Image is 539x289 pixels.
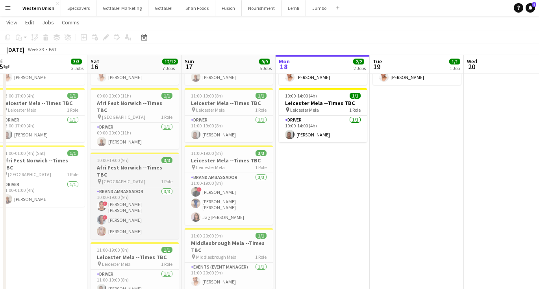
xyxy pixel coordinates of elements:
[185,99,273,107] h3: Leicester Mela --Times TBC
[3,17,20,28] a: View
[8,107,37,113] span: Leicester Mela
[279,99,367,107] h3: Leicester Mela --Times TBC
[279,88,367,142] app-job-card: 10:00-14:00 (4h)1/1Leicester Mela --Times TBC Leicester Mela1 RoleDriver1/110:00-14:00 (4h)[PERSO...
[91,153,179,239] app-job-card: 10:00-19:00 (9h)3/3Afri Fest Norwich --Times TBC [GEOGRAPHIC_DATA]1 RoleBrand Ambassador3/310:00-...
[102,261,131,267] span: Leicester Mela
[259,59,270,64] span: 9/9
[91,187,179,239] app-card-role: Brand Ambassador3/310:00-19:00 (9h)![PERSON_NAME] [PERSON_NAME]![PERSON_NAME][PERSON_NAME]
[279,116,367,142] app-card-role: Driver1/110:00-14:00 (4h)[PERSON_NAME]
[102,179,145,184] span: [GEOGRAPHIC_DATA]
[26,46,46,52] span: Week 33
[163,65,178,71] div: 7 Jobs
[89,62,99,71] span: 16
[161,157,172,163] span: 3/3
[185,173,273,225] app-card-role: Brand Ambassador3/311:00-19:00 (8h)![PERSON_NAME][PERSON_NAME] [PERSON_NAME] [PERSON_NAME]Jag [PE...
[196,254,237,260] span: Middlesbrough Mela
[185,145,273,225] app-job-card: 11:00-19:00 (8h)3/3Leicester Mela --Times TBC Leicester Mela1 RoleBrand Ambassador3/311:00-19:00 ...
[185,239,273,254] h3: Middlesbrough Mela --Times TBC
[256,150,267,156] span: 3/3
[161,179,172,184] span: 1 Role
[148,0,179,16] button: GottaBe!
[183,62,194,71] span: 17
[96,0,148,16] button: GottaBe! Marketing
[467,58,477,65] span: Wed
[450,65,460,71] div: 1 Job
[197,187,202,192] span: !
[91,164,179,178] h3: Afri Fest Norwich --Times TBC
[259,65,272,71] div: 5 Jobs
[71,65,83,71] div: 3 Jobs
[449,59,460,64] span: 1/1
[255,254,267,260] span: 1 Role
[179,0,215,16] button: Shan Foods
[103,215,107,220] span: !
[191,233,223,239] span: 11:00-20:00 (9h)
[353,59,364,64] span: 2/2
[103,201,107,206] span: !
[91,123,179,149] app-card-role: Driver1/109:00-20:00 (11h)[PERSON_NAME]
[526,3,535,13] a: 4
[354,65,366,71] div: 2 Jobs
[215,0,242,16] button: Fusion
[255,107,267,113] span: 1 Role
[373,58,382,65] span: Tue
[39,17,57,28] a: Jobs
[532,2,536,7] span: 4
[256,233,267,239] span: 1/1
[91,88,179,149] app-job-card: 09:00-20:00 (11h)1/1Afri Fest Norwich --Times TBC [GEOGRAPHIC_DATA]1 RoleDriver1/109:00-20:00 (11...
[185,88,273,142] app-job-card: 11:00-19:00 (8h)1/1Leicester Mela --Times TBC Leicester Mela1 RoleDriver1/111:00-19:00 (8h)[PERSO...
[161,261,172,267] span: 1 Role
[49,46,57,52] div: BST
[191,93,223,99] span: 11:00-19:00 (8h)
[185,116,273,142] app-card-role: Driver1/111:00-19:00 (8h)[PERSON_NAME]
[71,59,82,64] span: 3/3
[185,157,273,164] h3: Leicester Mela --Times TBC
[162,59,178,64] span: 12/12
[349,107,361,113] span: 1 Role
[67,93,78,99] span: 1/1
[22,17,37,28] a: Edit
[161,114,172,120] span: 1 Role
[3,93,35,99] span: 13:00-17:00 (4h)
[285,93,317,99] span: 10:00-14:00 (4h)
[67,150,78,156] span: 1/1
[67,107,78,113] span: 1 Role
[16,0,61,16] button: Western Union
[255,164,267,170] span: 1 Role
[97,247,129,253] span: 11:00-19:00 (8h)
[466,62,477,71] span: 20
[91,254,179,261] h3: Leicester Mela --Times TBC
[6,46,24,53] div: [DATE]
[350,93,361,99] span: 1/1
[97,93,131,99] span: 09:00-20:00 (11h)
[278,62,290,71] span: 18
[91,99,179,114] h3: Afri Fest Norwich --Times TBC
[8,171,51,177] span: [GEOGRAPHIC_DATA]
[256,93,267,99] span: 1/1
[196,107,225,113] span: Leicester Mela
[102,114,145,120] span: [GEOGRAPHIC_DATA]
[191,150,223,156] span: 11:00-19:00 (8h)
[59,17,83,28] a: Comms
[279,58,290,65] span: Mon
[290,107,319,113] span: Leicester Mela
[67,171,78,177] span: 1 Role
[161,93,172,99] span: 1/1
[372,62,382,71] span: 19
[161,247,172,253] span: 1/1
[306,0,333,16] button: Jumbo
[61,0,96,16] button: Specsavers
[196,164,225,170] span: Leicester Mela
[42,19,54,26] span: Jobs
[91,58,99,65] span: Sat
[3,150,45,156] span: 21:00-01:00 (4h) (Sat)
[97,157,129,163] span: 10:00-19:00 (9h)
[62,19,80,26] span: Comms
[242,0,282,16] button: Nourishment
[6,19,17,26] span: View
